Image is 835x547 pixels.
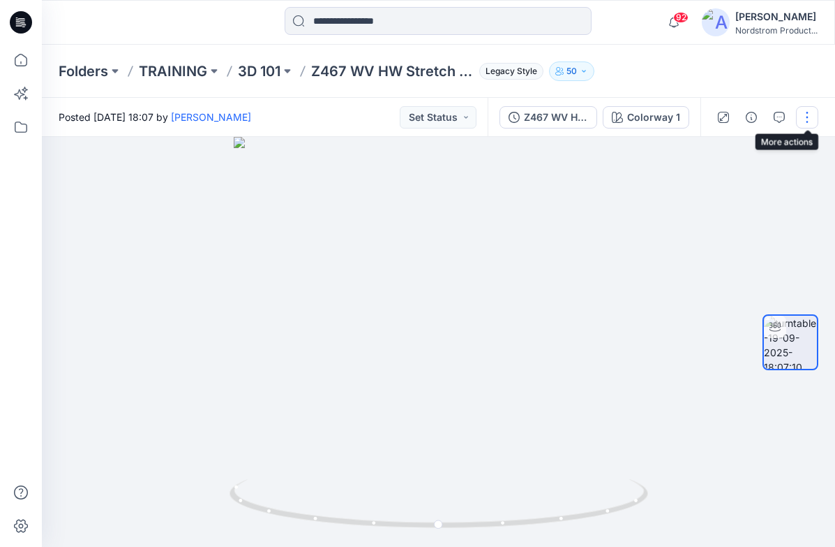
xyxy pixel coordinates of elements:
[764,316,817,369] img: turntable-19-09-2025-18:07:10
[673,12,689,23] span: 92
[59,61,108,81] a: Folders
[59,110,251,124] span: Posted [DATE] 18:07 by
[139,61,207,81] a: TRAINING
[740,106,762,129] button: Details
[311,61,474,81] p: Z467 WV HW Stretch Pull On Short IH
[238,61,280,81] a: 3D 101
[603,106,689,129] button: Colorway 1
[566,64,577,79] p: 50
[479,63,543,80] span: Legacy Style
[549,61,594,81] button: 50
[702,8,730,36] img: avatar
[474,61,543,81] button: Legacy Style
[735,25,818,36] div: Nordstrom Product...
[524,110,588,125] div: Z467 WV HW Stretch Pull On Short
[499,106,597,129] button: Z467 WV HW Stretch Pull On Short
[171,111,251,123] a: [PERSON_NAME]
[735,8,818,25] div: [PERSON_NAME]
[627,110,680,125] div: Colorway 1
